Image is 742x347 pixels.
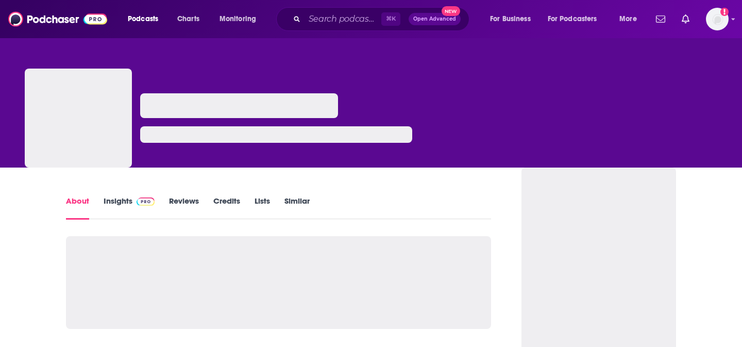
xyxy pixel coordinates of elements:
span: Charts [177,12,199,26]
a: Reviews [169,196,199,220]
a: Lists [255,196,270,220]
img: Podchaser Pro [137,197,155,206]
button: open menu [212,11,269,27]
span: Open Advanced [413,16,456,22]
img: User Profile [706,8,729,30]
button: Show profile menu [706,8,729,30]
a: Show notifications dropdown [678,10,694,28]
span: ⌘ K [381,12,400,26]
span: Logged in as megcassidy [706,8,729,30]
a: Similar [284,196,310,220]
span: Monitoring [220,12,256,26]
div: Search podcasts, credits, & more... [286,7,479,31]
span: For Business [490,12,531,26]
button: open menu [483,11,544,27]
span: For Podcasters [548,12,597,26]
img: Podchaser - Follow, Share and Rate Podcasts [8,9,107,29]
a: About [66,196,89,220]
button: open menu [541,11,612,27]
svg: Add a profile image [720,8,729,16]
button: Open AdvancedNew [409,13,461,25]
a: Charts [171,11,206,27]
button: open menu [121,11,172,27]
a: InsightsPodchaser Pro [104,196,155,220]
input: Search podcasts, credits, & more... [305,11,381,27]
button: open menu [612,11,650,27]
span: Podcasts [128,12,158,26]
a: Show notifications dropdown [652,10,669,28]
a: Credits [213,196,240,220]
span: New [442,6,460,16]
span: More [619,12,637,26]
